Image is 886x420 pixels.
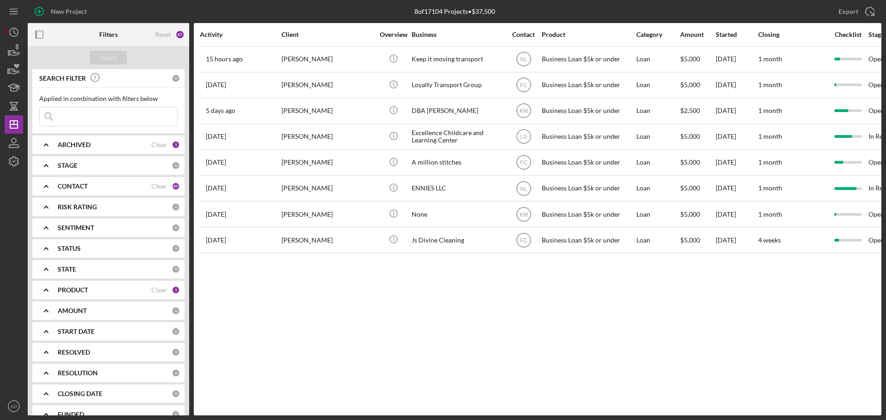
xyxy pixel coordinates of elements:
[151,141,167,148] div: Clear
[855,379,877,402] iframe: Intercom live chat
[542,124,634,149] div: Business Loan $5k or under
[206,107,235,114] time: 2025-08-23 22:49
[281,176,374,201] div: [PERSON_NAME]
[506,31,541,38] div: Contact
[206,237,226,244] time: 2025-08-12 16:31
[716,99,757,123] div: [DATE]
[90,51,127,65] button: Apply
[412,47,504,71] div: Keep it moving transport
[542,47,634,71] div: Business Loan $5k or under
[175,30,185,39] div: 47
[412,99,504,123] div: DBA [PERSON_NAME]
[172,307,180,315] div: 0
[412,150,504,175] div: A million stitches
[172,74,180,83] div: 0
[58,411,84,418] b: FUNDED
[206,184,226,192] time: 2025-08-20 14:36
[520,185,527,192] text: NL
[636,150,679,175] div: Loan
[376,31,411,38] div: Overview
[520,237,527,243] text: FC
[716,150,757,175] div: [DATE]
[680,228,715,252] div: $5,000
[172,369,180,377] div: 0
[281,31,374,38] div: Client
[758,31,827,38] div: Closing
[281,124,374,149] div: [PERSON_NAME]
[542,150,634,175] div: Business Loan $5k or under
[636,124,679,149] div: Loan
[520,211,528,218] text: KM
[100,51,117,65] div: Apply
[636,31,679,38] div: Category
[636,228,679,252] div: Loan
[412,31,504,38] div: Business
[172,161,180,170] div: 0
[412,124,504,149] div: Excellence Childcare and Learning Center
[281,73,374,97] div: [PERSON_NAME]
[758,184,782,192] time: 1 month
[58,162,78,169] b: STAGE
[636,73,679,97] div: Loan
[5,397,23,415] button: SO
[206,55,243,63] time: 2025-08-28 03:37
[151,183,167,190] div: Clear
[520,134,527,140] text: LG
[99,31,118,38] b: Filters
[542,228,634,252] div: Business Loan $5k or under
[520,160,527,166] text: FC
[542,73,634,97] div: Business Loan $5k or under
[680,124,715,149] div: $5,000
[281,228,374,252] div: [PERSON_NAME]
[39,75,86,82] b: SEARCH FILTER
[520,108,528,114] text: KM
[28,2,96,21] button: New Project
[758,210,782,218] time: 1 month
[172,265,180,273] div: 0
[680,99,715,123] div: $2,500
[414,8,495,15] div: 8 of 17104 Projects • $37,500
[172,327,180,336] div: 0
[412,73,504,97] div: Loyalty Transport Group
[58,349,90,356] b: RESOLVED
[716,202,757,226] div: [DATE]
[172,348,180,356] div: 0
[716,73,757,97] div: [DATE]
[206,81,226,89] time: 2025-08-26 07:52
[520,56,527,63] text: NL
[206,211,226,218] time: 2025-08-19 21:50
[838,2,858,21] div: Export
[716,176,757,201] div: [DATE]
[206,159,226,166] time: 2025-08-21 17:38
[172,410,180,419] div: 0
[151,286,167,294] div: Clear
[716,47,757,71] div: [DATE]
[172,286,180,294] div: 1
[172,203,180,211] div: 0
[58,245,81,252] b: STATUS
[281,202,374,226] div: [PERSON_NAME]
[58,183,88,190] b: CONTACT
[58,286,88,294] b: PRODUCT
[520,82,527,89] text: FC
[828,31,868,38] div: Checklist
[542,99,634,123] div: Business Loan $5k or under
[412,202,504,226] div: None
[542,31,634,38] div: Product
[758,55,782,63] time: 1 month
[11,404,17,409] text: SO
[58,224,94,231] b: SENTIMENT
[58,203,97,211] b: RISK RATING
[58,266,76,273] b: STATE
[542,202,634,226] div: Business Loan $5k or under
[281,150,374,175] div: [PERSON_NAME]
[172,182,180,190] div: 45
[680,150,715,175] div: $5,000
[51,2,87,21] div: New Project
[281,47,374,71] div: [PERSON_NAME]
[636,202,679,226] div: Loan
[758,132,782,140] time: 1 month
[758,81,782,89] time: 1 month
[680,202,715,226] div: $5,000
[412,176,504,201] div: ENNIES LLC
